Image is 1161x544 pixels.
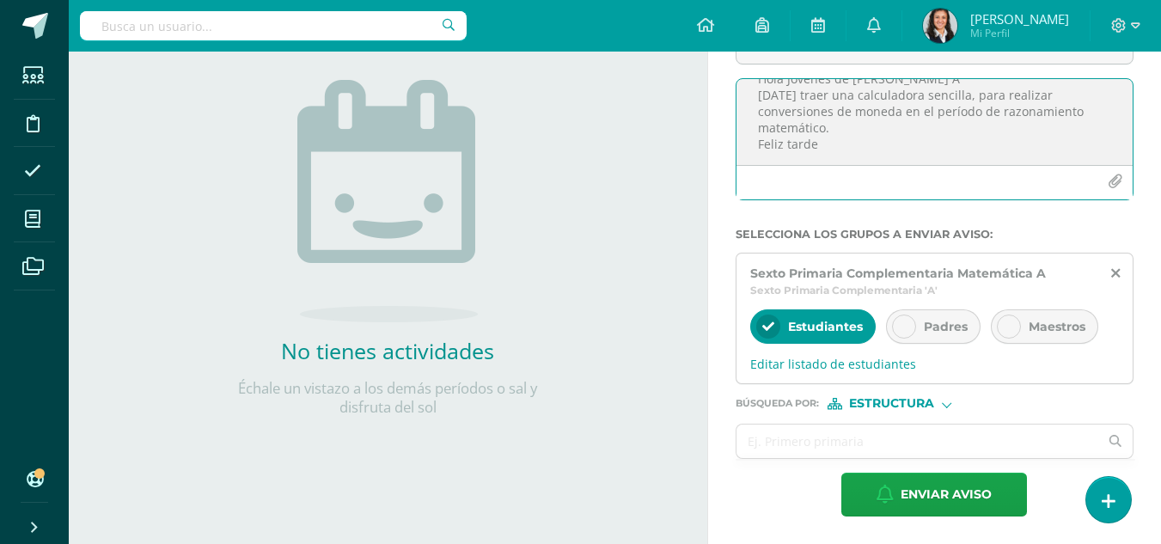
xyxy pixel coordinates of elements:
[216,336,559,365] h2: No tienes actividades
[849,399,934,408] span: Estructura
[736,399,819,408] span: Búsqueda por :
[216,379,559,417] p: Échale un vistazo a los demás períodos o sal y disfruta del sol
[841,473,1027,516] button: Enviar aviso
[80,11,467,40] input: Busca un usuario...
[750,356,1119,372] span: Editar listado de estudiantes
[736,79,1133,165] textarea: Hola Jóvenes de [PERSON_NAME] A [DATE] traer una calculadora sencilla, para realizar conversiones...
[970,26,1069,40] span: Mi Perfil
[736,228,1134,241] label: Selecciona los grupos a enviar aviso :
[788,319,863,334] span: Estudiantes
[750,284,938,296] span: Sexto Primaria Complementaria 'A'
[1029,319,1085,334] span: Maestros
[970,10,1069,28] span: [PERSON_NAME]
[828,398,956,410] div: [object Object]
[297,80,478,322] img: no_activities.png
[923,9,957,43] img: d0921a25bd0d339a1fefe8a8dabbe108.png
[901,474,992,516] span: Enviar aviso
[750,266,1046,281] span: Sexto Primaria Complementaria Matemática A
[736,425,1099,458] input: Ej. Primero primaria
[924,319,968,334] span: Padres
